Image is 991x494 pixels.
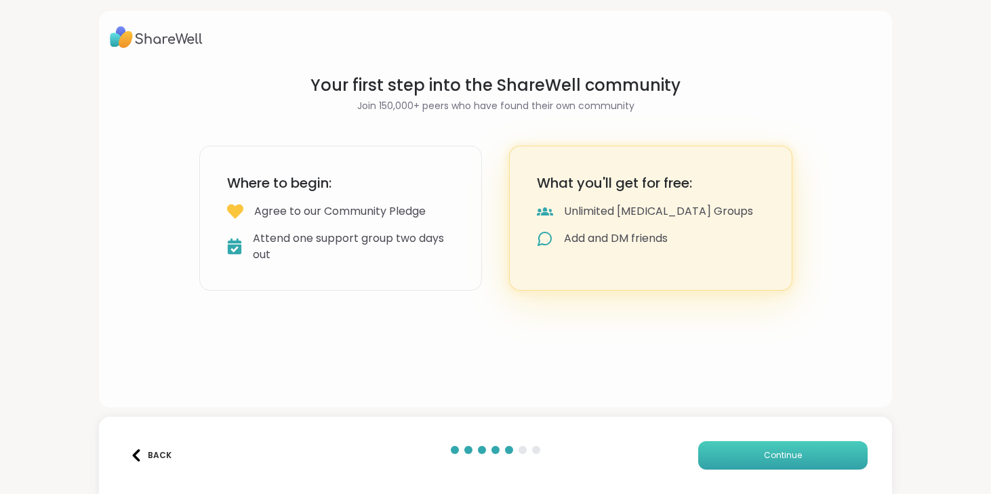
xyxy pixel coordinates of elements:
[254,203,426,220] div: Agree to our Community Pledge
[110,22,203,53] img: ShareWell Logo
[227,173,455,192] h3: Where to begin:
[199,99,792,113] h2: Join 150,000+ peers who have found their own community
[537,173,765,192] h3: What you'll get for free:
[564,203,753,220] div: Unlimited [MEDICAL_DATA] Groups
[253,230,454,263] div: Attend one support group two days out
[764,449,802,461] span: Continue
[564,230,668,247] div: Add and DM friends
[123,441,178,470] button: Back
[199,75,792,96] h1: Your first step into the ShareWell community
[698,441,868,470] button: Continue
[130,449,171,461] div: Back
